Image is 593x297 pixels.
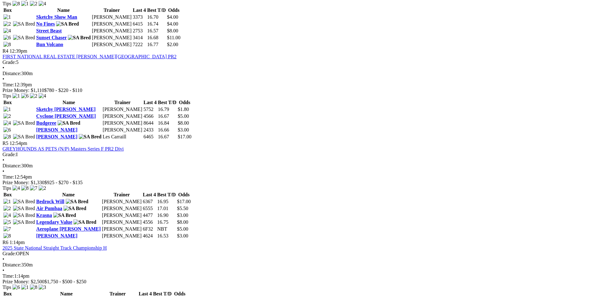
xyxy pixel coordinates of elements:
td: 4566 [143,113,157,119]
a: Sunset Chaser [36,35,67,40]
img: 4 [3,120,11,126]
span: $17.00 [178,134,191,139]
span: Tips [2,285,11,290]
a: [PERSON_NAME] [36,127,77,132]
td: [PERSON_NAME] [102,199,142,205]
a: Sketchy [PERSON_NAME] [36,107,96,112]
img: SA Bred [13,21,35,27]
span: Time: [2,174,14,180]
td: [PERSON_NAME] [102,205,142,212]
td: 4624 [143,233,156,239]
a: No Fines [36,21,55,26]
td: 6F32 [143,226,156,232]
td: 16.77 [147,41,166,48]
span: $925 - $270 - $135 [45,180,83,185]
span: Box [3,291,12,296]
div: Prize Money: $1,330 [2,180,591,185]
td: [PERSON_NAME] [92,35,132,41]
span: $1,750 - $500 - $250 [45,279,87,284]
img: 8 [30,285,37,290]
a: Air Pumbaa [36,206,62,211]
td: NBT [157,226,176,232]
span: • [2,65,4,70]
img: 7 [3,226,11,232]
span: 12:39pm [10,48,27,54]
img: 4 [39,93,46,99]
img: 1 [3,14,11,20]
td: 16.66 [158,127,177,133]
td: [PERSON_NAME] [102,212,142,218]
td: [PERSON_NAME] [102,113,143,119]
span: R4 [2,48,8,54]
th: Name [36,7,91,13]
img: 5 [3,219,11,225]
td: 2433 [143,127,157,133]
div: I [2,152,591,157]
td: 17.01 [157,205,176,212]
span: $8.00 [178,120,189,126]
a: GREYHOUNDS AS PETS (N/P) Masters Series F PR2 Divi [2,146,124,151]
div: Prize Money: $2,500 [2,279,591,285]
td: 16.90 [157,212,176,218]
span: 1:14pm [10,240,25,245]
a: [PERSON_NAME] [36,134,77,139]
a: Krasna [36,213,52,218]
span: $8.00 [167,28,178,33]
img: SA Bred [66,199,88,204]
td: [PERSON_NAME] [92,41,132,48]
td: 6367 [143,199,156,205]
td: 16.57 [147,28,166,34]
img: SA Bred [13,35,35,41]
img: SA Bred [13,206,35,211]
img: SA Bred [53,213,76,218]
td: 16.67 [158,113,177,119]
td: 5752 [143,106,157,113]
span: Time: [2,273,14,279]
img: SA Bred [73,219,96,225]
img: 1 [21,1,29,7]
span: Box [3,7,12,13]
td: 16.70 [147,14,166,20]
td: Les Carraill [102,134,143,140]
span: Grade: [2,152,16,157]
span: Distance: [2,163,21,168]
span: $8.00 [177,219,188,225]
td: 16.67 [158,134,177,140]
img: SA Bred [79,134,101,140]
th: Best T/D [147,7,166,13]
img: 2 [3,113,11,119]
span: Box [3,100,12,105]
td: 16.84 [158,120,177,126]
td: 4556 [143,219,156,225]
div: Prize Money: $1,110 [2,88,591,93]
img: 6 [3,127,11,133]
span: $5.00 [178,113,189,119]
span: Tips [2,185,11,191]
img: 1 [3,199,11,204]
td: [PERSON_NAME] [92,28,132,34]
span: $5.50 [177,206,188,211]
span: Distance: [2,262,21,267]
img: SA Bred [13,219,35,225]
span: • [2,157,4,163]
img: SA Bred [56,21,79,27]
a: Aeroplane [PERSON_NAME] [36,226,101,232]
th: Best T/D [153,291,172,297]
span: $2.00 [167,42,178,47]
img: 2 [3,206,11,211]
span: Box [3,192,12,197]
th: Last 4 [143,99,157,106]
div: 300m [2,163,591,169]
a: Cyclone [PERSON_NAME] [36,113,96,119]
td: 4477 [143,212,156,218]
img: 1 [3,107,11,112]
div: OPEN [2,251,591,256]
span: $5.00 [177,226,188,232]
th: Odds [177,192,191,198]
div: 5 [2,60,591,65]
td: [PERSON_NAME] [102,226,142,232]
th: Last 4 [143,192,156,198]
img: 6 [12,285,20,290]
a: [PERSON_NAME] [36,233,77,238]
th: Odds [167,7,181,13]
